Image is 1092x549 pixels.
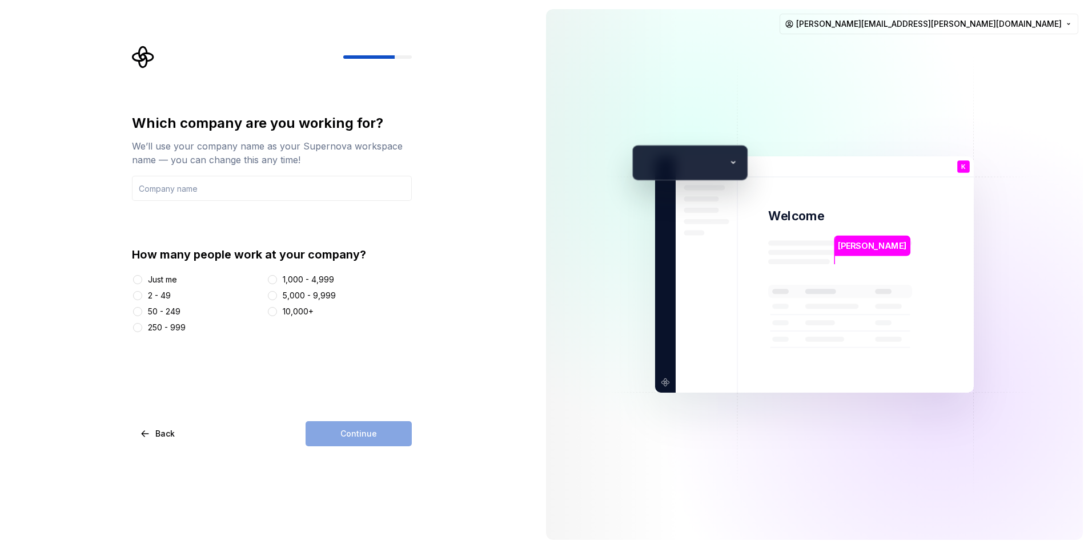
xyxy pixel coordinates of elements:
[148,274,177,285] div: Just me
[132,139,412,167] div: We’ll use your company name as your Supernova workspace name — you can change this any time!
[283,274,334,285] div: 1,000 - 4,999
[148,306,180,317] div: 50 - 249
[132,46,155,68] svg: Supernova Logo
[961,164,966,170] p: K
[796,18,1062,30] span: [PERSON_NAME][EMAIL_ADDRESS][PERSON_NAME][DOMAIN_NAME]
[283,290,336,301] div: 5,000 - 9,999
[283,306,314,317] div: 10,000+
[155,428,175,439] span: Back
[838,240,906,252] p: [PERSON_NAME]
[132,114,412,132] div: Which company are you working for?
[780,14,1078,34] button: [PERSON_NAME][EMAIL_ADDRESS][PERSON_NAME][DOMAIN_NAME]
[132,176,412,201] input: Company name
[132,247,412,263] div: How many people work at your company?
[148,290,171,301] div: 2 - 49
[148,322,186,333] div: 250 - 999
[132,421,184,446] button: Back
[768,208,824,224] p: Welcome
